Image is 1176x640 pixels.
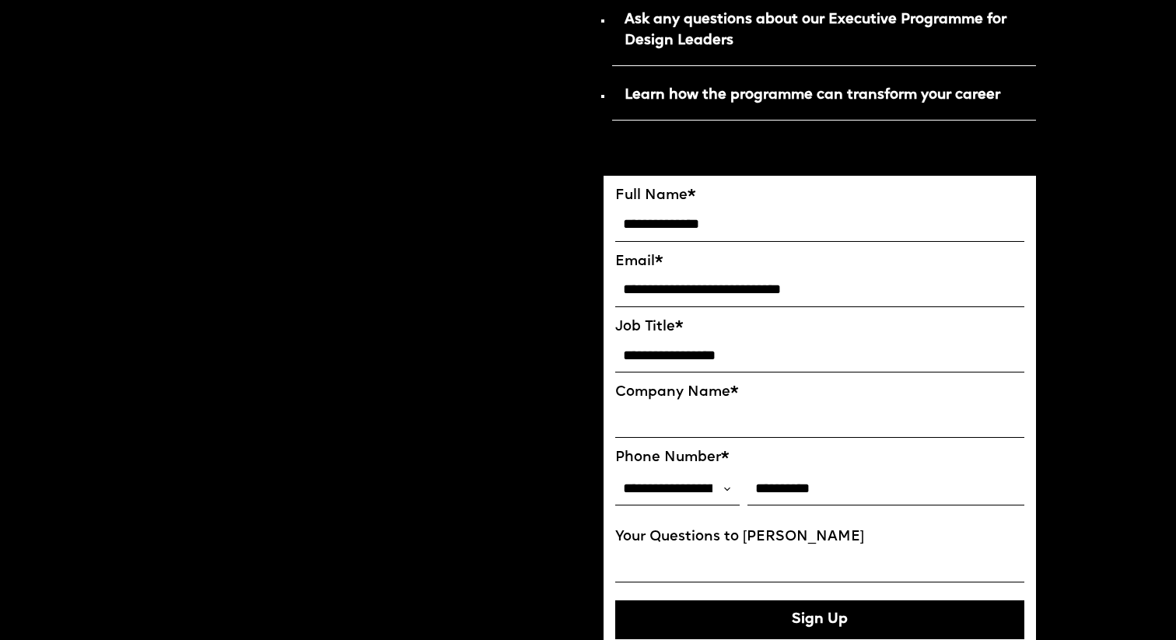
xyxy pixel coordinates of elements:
label: Email [615,254,1024,271]
strong: Learn how the programme can transform your career [625,88,1000,103]
label: Job Title [615,319,1024,336]
strong: Ask any questions about our Executive Programme for Design Leaders [625,12,1006,48]
label: Company Name [615,384,1024,401]
button: Sign Up [615,600,1024,639]
label: Your Questions to [PERSON_NAME] [615,529,1024,546]
label: Phone Number [615,449,1024,467]
label: Full Name [615,187,1024,205]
